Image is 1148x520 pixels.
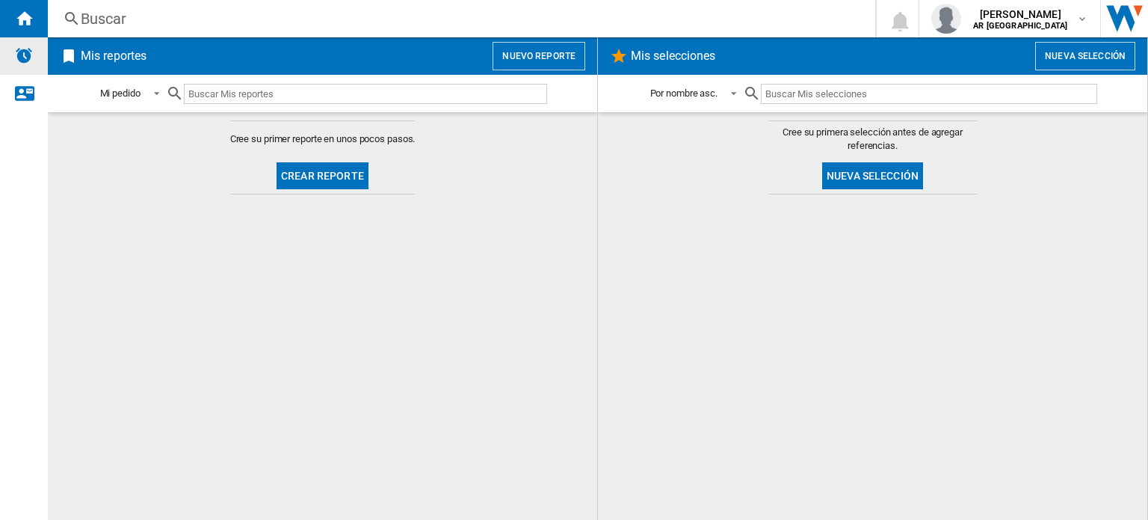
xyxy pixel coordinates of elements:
[78,42,149,70] h2: Mis reportes
[822,162,923,189] button: Nueva selección
[230,132,416,146] span: Cree su primer reporte en unos pocos pasos.
[931,4,961,34] img: profile.jpg
[100,88,141,99] div: Mi pedido
[493,42,585,70] button: Nuevo reporte
[628,42,719,70] h2: Mis selecciones
[768,126,978,153] span: Cree su primera selección antes de agregar referencias.
[973,21,1067,31] b: AR [GEOGRAPHIC_DATA]
[650,88,718,99] div: Por nombre asc.
[1035,42,1135,70] button: Nueva selección
[973,7,1067,22] span: [PERSON_NAME]
[15,46,33,64] img: alerts-logo.svg
[81,8,836,29] div: Buscar
[184,84,547,104] input: Buscar Mis reportes
[277,162,368,189] button: Crear reporte
[761,84,1096,104] input: Buscar Mis selecciones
